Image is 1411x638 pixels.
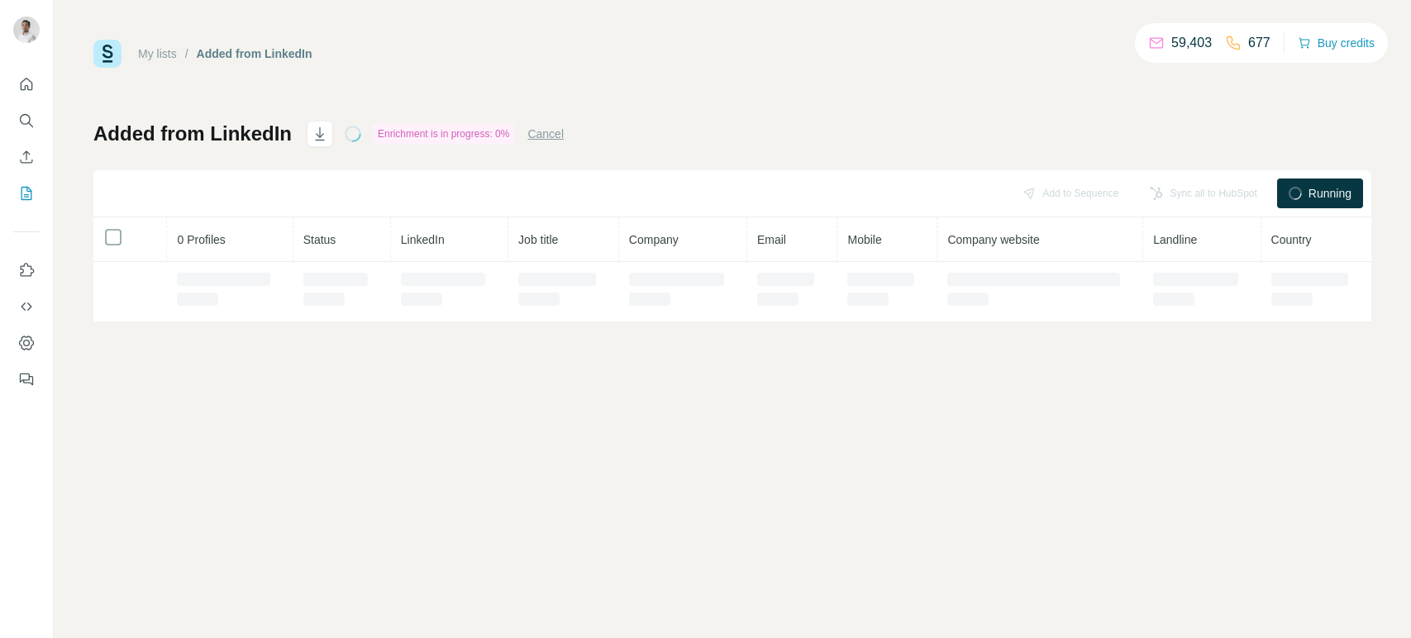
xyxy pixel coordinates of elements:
span: 0 Profiles [177,233,225,246]
button: My lists [13,179,40,208]
button: Feedback [13,364,40,394]
span: Job title [518,233,558,246]
span: Running [1309,185,1351,202]
li: / [185,45,188,62]
p: 677 [1248,33,1270,53]
img: Avatar [13,17,40,43]
button: Dashboard [13,328,40,358]
h1: Added from LinkedIn [93,121,292,147]
span: LinkedIn [401,233,445,246]
button: Quick start [13,69,40,99]
button: Use Surfe API [13,292,40,321]
img: Surfe Logo [93,40,122,68]
span: Company [629,233,679,246]
button: Buy credits [1298,31,1375,55]
span: Country [1271,233,1312,246]
button: Use Surfe on LinkedIn [13,255,40,285]
p: 59,403 [1171,33,1212,53]
button: Search [13,106,40,136]
span: Mobile [847,233,881,246]
div: Enrichment is in progress: 0% [373,124,514,144]
div: Added from LinkedIn [197,45,312,62]
button: Enrich CSV [13,142,40,172]
span: Company website [947,233,1039,246]
span: Status [303,233,336,246]
button: Cancel [527,126,564,142]
span: Landline [1153,233,1197,246]
span: Email [757,233,786,246]
a: My lists [138,47,177,60]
